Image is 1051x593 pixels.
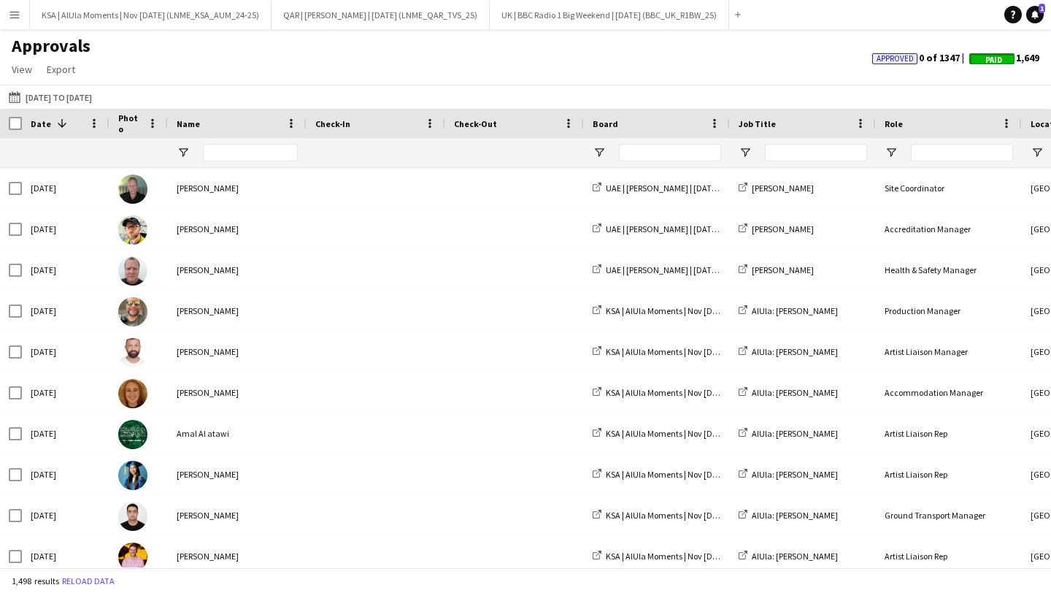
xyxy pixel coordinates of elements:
[118,543,147,572] img: sylvio bakhos
[876,413,1022,454] div: Artist Liaison Rep
[885,118,903,129] span: Role
[876,291,1022,331] div: Production Manager
[22,209,109,249] div: [DATE]
[876,209,1022,249] div: Accreditation Manager
[872,51,969,64] span: 0 of 1347
[22,372,109,413] div: [DATE]
[911,144,1013,161] input: Role Filter Input
[606,551,823,562] span: KSA | AlUla Moments | Nov [DATE] (LNME_KSA_AUM_24-25)
[739,428,838,439] a: AlUla: [PERSON_NAME]
[30,1,272,29] button: KSA | AlUla Moments | Nov [DATE] (LNME_KSA_AUM_24-25)
[593,305,823,316] a: KSA | AlUla Moments | Nov [DATE] (LNME_KSA_AUM_24-25)
[168,250,307,290] div: [PERSON_NAME]
[876,332,1022,372] div: Artist Liaison Manager
[118,297,147,326] img: Paolo Gaddari
[606,510,823,521] span: KSA | AlUla Moments | Nov [DATE] (LNME_KSA_AUM_24-25)
[969,51,1039,64] span: 1,649
[22,413,109,454] div: [DATE]
[876,495,1022,535] div: Ground Transport Manager
[593,264,798,275] a: UAE | [PERSON_NAME] | [DATE] (LNME_UAE_CPY_25)
[876,372,1022,413] div: Accommodation Manager
[203,144,298,161] input: Name Filter Input
[739,264,814,275] a: [PERSON_NAME]
[22,454,109,494] div: [DATE]
[118,338,147,367] img: Karim Kojok
[315,118,350,129] span: Check-In
[454,118,497,129] span: Check-Out
[47,63,75,76] span: Export
[41,60,81,79] a: Export
[606,387,823,398] span: KSA | AlUla Moments | Nov [DATE] (LNME_KSA_AUM_24-25)
[739,551,838,562] a: AlUla: [PERSON_NAME]
[1026,6,1044,23] a: 1
[118,420,147,449] img: Amal Al atawi
[272,1,490,29] button: QAR | [PERSON_NAME] | [DATE] (LNME_QAR_TVS_25)
[31,118,51,129] span: Date
[118,379,147,408] img: Gabrielle Zareei
[877,54,914,64] span: Approved
[168,372,307,413] div: [PERSON_NAME]
[593,223,798,234] a: UAE | [PERSON_NAME] | [DATE] (LNME_UAE_CPY_25)
[168,291,307,331] div: [PERSON_NAME]
[168,332,307,372] div: [PERSON_NAME]
[118,112,142,134] span: Photo
[168,413,307,454] div: Amal Al atawi
[168,168,307,208] div: [PERSON_NAME]
[22,168,109,208] div: [DATE]
[168,536,307,576] div: [PERSON_NAME]
[6,88,95,106] button: [DATE] to [DATE]
[752,551,838,562] span: AlUla: [PERSON_NAME]
[752,264,814,275] span: [PERSON_NAME]
[1039,4,1045,13] span: 1
[490,1,729,29] button: UK | BBC Radio 1 Big Weekend | [DATE] (BBC_UK_R1BW_25)
[593,387,823,398] a: KSA | AlUla Moments | Nov [DATE] (LNME_KSA_AUM_24-25)
[6,60,38,79] a: View
[752,183,814,194] span: [PERSON_NAME]
[752,305,838,316] span: AlUla: [PERSON_NAME]
[118,256,147,286] img: Matthew Williams
[752,387,838,398] span: AlUla: [PERSON_NAME]
[593,469,823,480] a: KSA | AlUla Moments | Nov [DATE] (LNME_KSA_AUM_24-25)
[593,183,798,194] a: UAE | [PERSON_NAME] | [DATE] (LNME_UAE_CPY_25)
[593,551,823,562] a: KSA | AlUla Moments | Nov [DATE] (LNME_KSA_AUM_24-25)
[739,118,776,129] span: Job Title
[593,346,823,357] a: KSA | AlUla Moments | Nov [DATE] (LNME_KSA_AUM_24-25)
[593,146,606,159] button: Open Filter Menu
[22,291,109,331] div: [DATE]
[12,63,32,76] span: View
[985,56,1002,65] span: Paid
[876,454,1022,494] div: Artist Liaison Rep
[22,495,109,535] div: [DATE]
[606,469,823,480] span: KSA | AlUla Moments | Nov [DATE] (LNME_KSA_AUM_24-25)
[876,536,1022,576] div: Artist Liaison Rep
[1031,146,1044,159] button: Open Filter Menu
[606,428,823,439] span: KSA | AlUla Moments | Nov [DATE] (LNME_KSA_AUM_24-25)
[593,428,823,439] a: KSA | AlUla Moments | Nov [DATE] (LNME_KSA_AUM_24-25)
[22,250,109,290] div: [DATE]
[593,510,823,521] a: KSA | AlUla Moments | Nov [DATE] (LNME_KSA_AUM_24-25)
[885,146,898,159] button: Open Filter Menu
[739,146,752,159] button: Open Filter Menu
[606,346,823,357] span: KSA | AlUla Moments | Nov [DATE] (LNME_KSA_AUM_24-25)
[168,495,307,535] div: [PERSON_NAME]
[168,454,307,494] div: [PERSON_NAME]
[168,209,307,249] div: [PERSON_NAME]
[752,428,838,439] span: AlUla: [PERSON_NAME]
[876,168,1022,208] div: Site Coordinator
[876,250,1022,290] div: Health & Safety Manager
[118,215,147,245] img: Mark Pryor
[177,146,190,159] button: Open Filter Menu
[118,461,147,490] img: Zulfaniyah Lintongan
[765,144,867,161] input: Job Title Filter Input
[606,305,823,316] span: KSA | AlUla Moments | Nov [DATE] (LNME_KSA_AUM_24-25)
[752,510,838,521] span: AlUla: [PERSON_NAME]
[739,346,838,357] a: AlUla: [PERSON_NAME]
[606,183,798,194] span: UAE | [PERSON_NAME] | [DATE] (LNME_UAE_CPY_25)
[739,387,838,398] a: AlUla: [PERSON_NAME]
[739,469,838,480] a: AlUla: [PERSON_NAME]
[619,144,721,161] input: Board Filter Input
[739,510,838,521] a: AlUla: [PERSON_NAME]
[593,118,618,129] span: Board
[739,223,814,234] a: [PERSON_NAME]
[752,346,838,357] span: AlUla: [PERSON_NAME]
